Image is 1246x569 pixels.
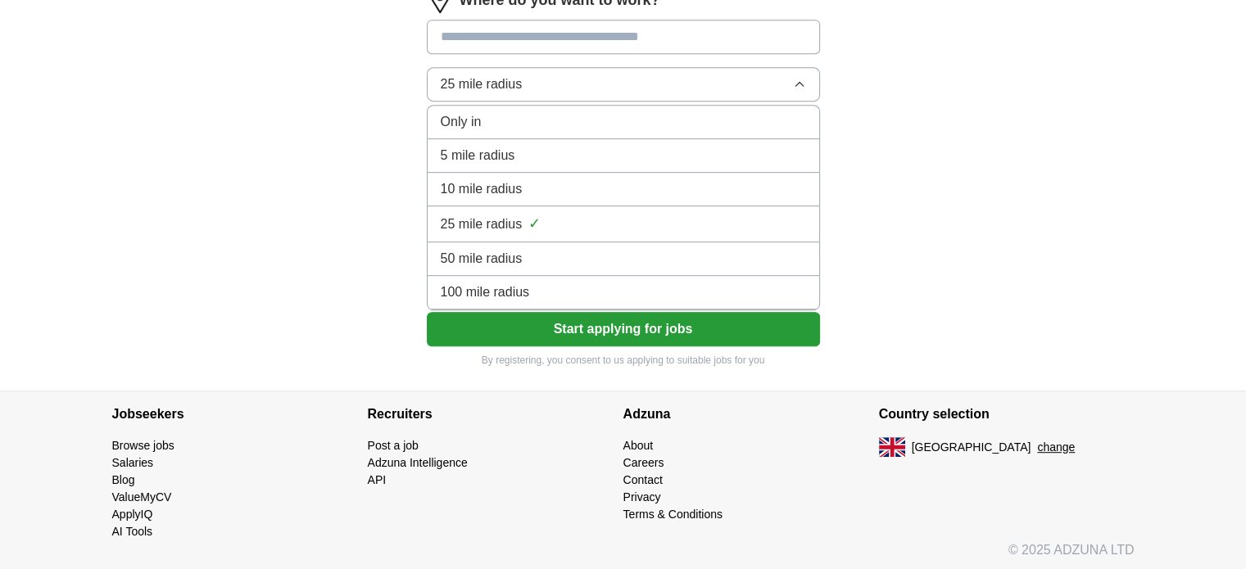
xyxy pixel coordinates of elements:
[112,456,154,469] a: Salaries
[441,112,482,132] span: Only in
[441,249,523,269] span: 50 mile radius
[879,437,905,457] img: UK flag
[112,473,135,486] a: Blog
[368,473,387,486] a: API
[368,456,468,469] a: Adzuna Intelligence
[623,439,654,452] a: About
[912,439,1031,456] span: [GEOGRAPHIC_DATA]
[112,508,153,521] a: ApplyIQ
[623,473,663,486] a: Contact
[441,179,523,199] span: 10 mile radius
[441,75,523,94] span: 25 mile radius
[427,353,820,368] p: By registering, you consent to us applying to suitable jobs for you
[441,146,515,165] span: 5 mile radius
[1037,439,1075,456] button: change
[112,439,174,452] a: Browse jobs
[623,490,661,504] a: Privacy
[112,490,172,504] a: ValueMyCV
[427,67,820,102] button: 25 mile radius
[623,508,723,521] a: Terms & Conditions
[528,213,541,235] span: ✓
[879,391,1135,437] h4: Country selection
[441,215,523,234] span: 25 mile radius
[427,312,820,346] button: Start applying for jobs
[112,525,153,538] a: AI Tools
[368,439,419,452] a: Post a job
[623,456,664,469] a: Careers
[441,282,530,302] span: 100 mile radius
